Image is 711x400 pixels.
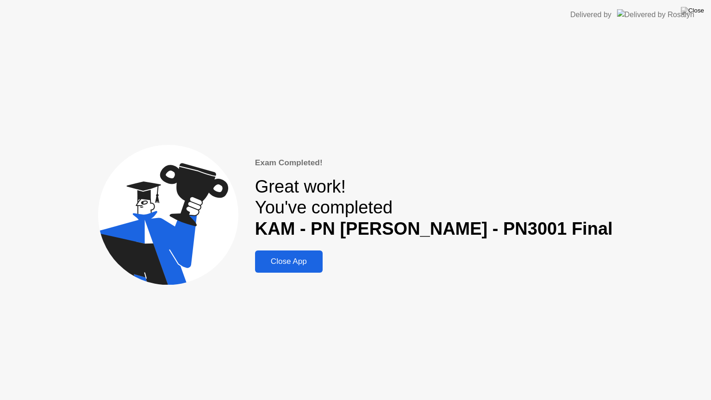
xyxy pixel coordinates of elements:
[258,257,320,266] div: Close App
[570,9,611,20] div: Delivered by
[255,250,323,273] button: Close App
[617,9,694,20] img: Delivered by Rosalyn
[255,219,613,238] b: KAM - PN [PERSON_NAME] - PN3001 Final
[255,157,613,169] div: Exam Completed!
[681,7,704,14] img: Close
[255,176,613,240] div: Great work! You've completed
